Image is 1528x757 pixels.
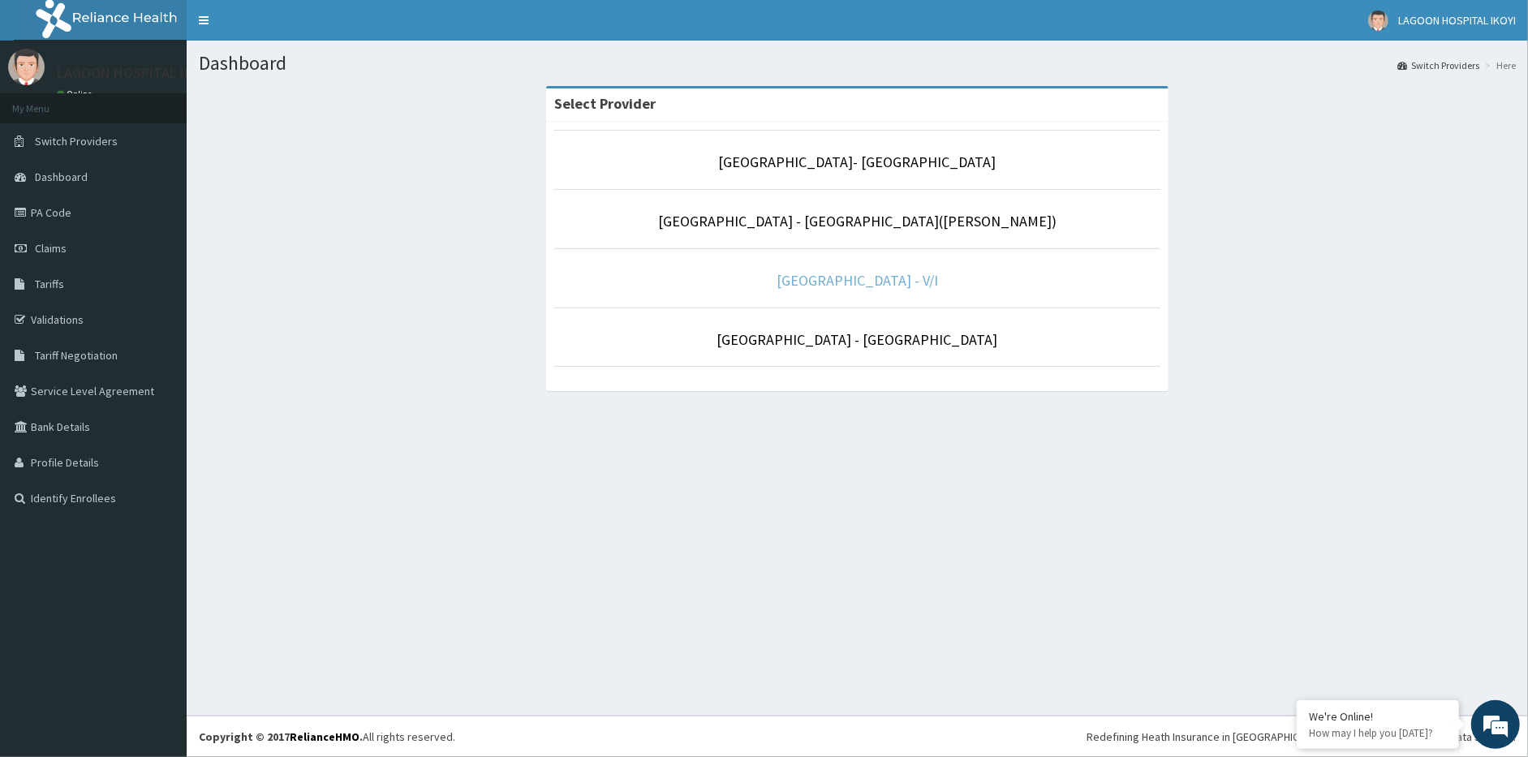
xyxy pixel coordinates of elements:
p: LAGOON HOSPITAL IKOYI [57,66,213,80]
a: [GEOGRAPHIC_DATA] - V/I [777,271,938,290]
span: LAGOON HOSPITAL IKOYI [1398,13,1516,28]
a: Online [57,88,96,100]
img: User Image [1368,11,1388,31]
strong: Select Provider [554,94,656,113]
span: Dashboard [35,170,88,184]
div: We're Online! [1309,709,1447,724]
strong: Copyright © 2017 . [199,729,363,744]
h1: Dashboard [199,53,1516,74]
p: How may I help you today? [1309,726,1447,740]
li: Here [1481,58,1516,72]
a: [GEOGRAPHIC_DATA] - [GEOGRAPHIC_DATA]([PERSON_NAME]) [658,212,1057,230]
footer: All rights reserved. [187,716,1528,757]
img: User Image [8,49,45,85]
span: Tariffs [35,277,64,291]
a: Switch Providers [1397,58,1479,72]
div: Redefining Heath Insurance in [GEOGRAPHIC_DATA] using Telemedicine and Data Science! [1087,729,1516,745]
span: Tariff Negotiation [35,348,118,363]
a: [GEOGRAPHIC_DATA]- [GEOGRAPHIC_DATA] [719,153,996,171]
a: [GEOGRAPHIC_DATA] - [GEOGRAPHIC_DATA] [717,330,998,349]
span: Switch Providers [35,134,118,148]
span: Claims [35,241,67,256]
a: RelianceHMO [290,729,359,744]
